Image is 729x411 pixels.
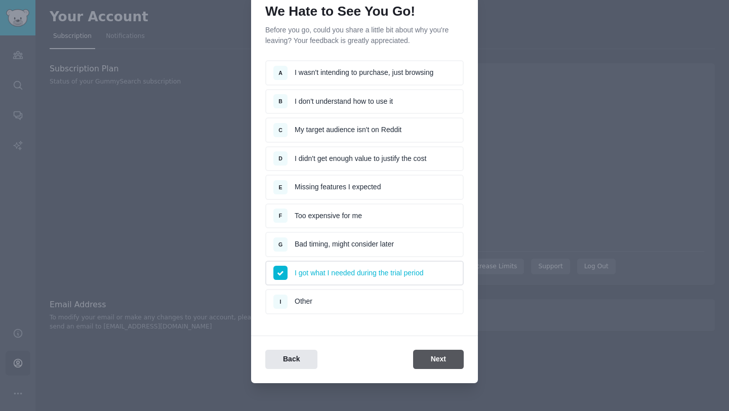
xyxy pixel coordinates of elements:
button: Next [413,350,464,369]
span: C [278,127,282,133]
span: D [278,155,282,161]
span: I [280,299,281,305]
span: F [279,213,282,219]
span: A [278,70,282,76]
button: Back [265,350,317,369]
span: B [278,98,282,104]
p: Before you go, could you share a little bit about why you're leaving? Your feedback is greatly ap... [265,25,464,46]
h1: We Hate to See You Go! [265,4,464,20]
span: E [278,184,282,190]
span: G [278,241,282,248]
